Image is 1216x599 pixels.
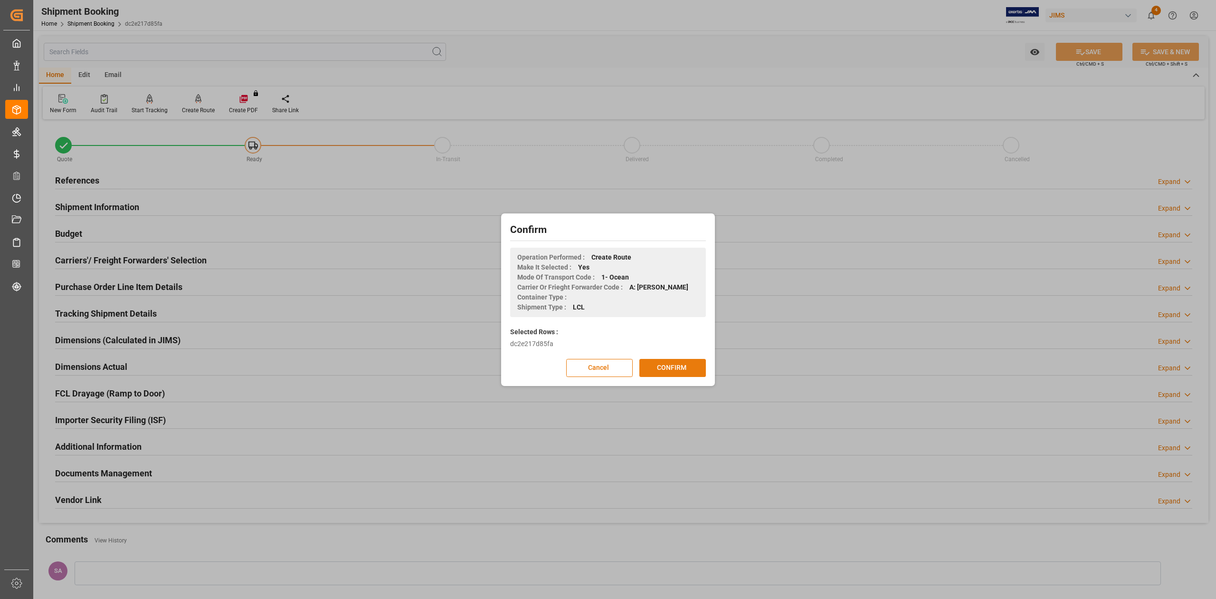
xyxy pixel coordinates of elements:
[517,292,567,302] span: Container Type :
[517,272,595,282] span: Mode Of Transport Code :
[517,282,623,292] span: Carrier Or Frieght Forwarder Code :
[591,252,631,262] span: Create Route
[510,222,706,238] h2: Confirm
[517,262,571,272] span: Make It Selected :
[629,282,688,292] span: A: [PERSON_NAME]
[601,272,629,282] span: 1- Ocean
[573,302,585,312] span: LCL
[639,359,706,377] button: CONFIRM
[517,302,566,312] span: Shipment Type :
[510,327,558,337] label: Selected Rows :
[517,252,585,262] span: Operation Performed :
[578,262,589,272] span: Yes
[510,339,706,349] div: dc2e217d85fa
[566,359,633,377] button: Cancel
